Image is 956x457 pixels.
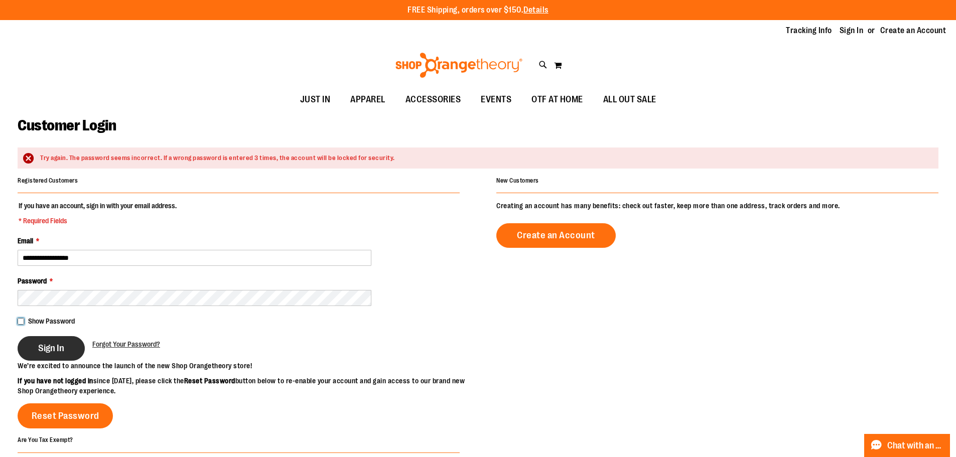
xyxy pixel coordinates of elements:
[19,216,177,226] span: * Required Fields
[517,230,595,241] span: Create an Account
[18,277,47,285] span: Password
[18,201,178,226] legend: If you have an account, sign in with your email address.
[18,376,478,396] p: since [DATE], please click the button below to re-enable your account and gain access to our bran...
[350,88,385,111] span: APPAREL
[405,88,461,111] span: ACCESSORIES
[394,53,524,78] img: Shop Orangetheory
[18,177,78,184] strong: Registered Customers
[18,237,33,245] span: Email
[38,343,64,354] span: Sign In
[496,177,539,184] strong: New Customers
[407,5,549,16] p: FREE Shipping, orders over $150.
[481,88,511,111] span: EVENTS
[18,336,85,361] button: Sign In
[184,377,235,385] strong: Reset Password
[92,339,160,349] a: Forgot Your Password?
[496,201,938,211] p: Creating an account has many benefits: check out faster, keep more than one address, track orders...
[840,25,864,36] a: Sign In
[603,88,656,111] span: ALL OUT SALE
[18,117,116,134] span: Customer Login
[92,340,160,348] span: Forgot Your Password?
[523,6,549,15] a: Details
[887,441,944,450] span: Chat with an Expert
[496,223,616,248] a: Create an Account
[531,88,583,111] span: OTF AT HOME
[18,403,113,428] a: Reset Password
[28,317,75,325] span: Show Password
[880,25,946,36] a: Create an Account
[18,361,478,371] p: We’re excited to announce the launch of the new Shop Orangetheory store!
[864,434,950,457] button: Chat with an Expert
[32,410,99,421] span: Reset Password
[18,436,73,443] strong: Are You Tax Exempt?
[786,25,832,36] a: Tracking Info
[300,88,331,111] span: JUST IN
[18,377,93,385] strong: If you have not logged in
[40,154,928,163] div: Try again. The password seems incorrect. If a wrong password is entered 3 times, the account will...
